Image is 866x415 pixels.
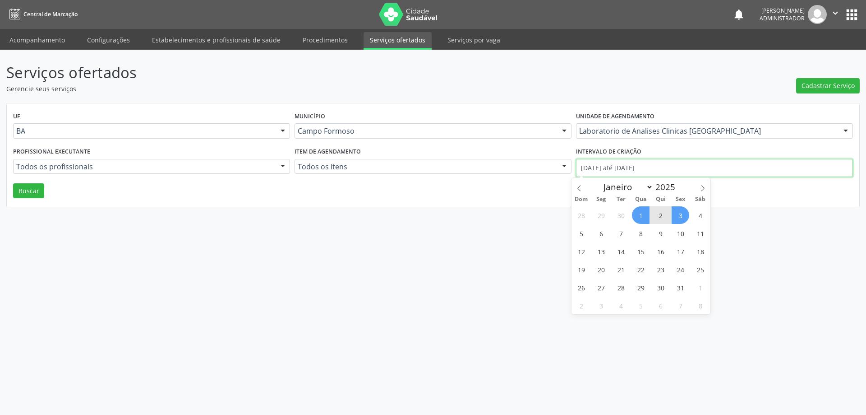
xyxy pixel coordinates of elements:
span: Qua [631,196,651,202]
button:  [827,5,844,24]
a: Procedimentos [296,32,354,48]
label: Profissional executante [13,145,90,159]
span: Administrador [760,14,805,22]
span: Outubro 14, 2025 [612,242,630,260]
span: Novembro 1, 2025 [691,279,709,296]
span: Sex [671,196,691,202]
span: Outubro 2, 2025 [652,206,669,224]
span: Ter [611,196,631,202]
span: BA [16,126,272,135]
span: Outubro 24, 2025 [672,261,689,278]
span: Sáb [691,196,710,202]
span: Outubro 7, 2025 [612,224,630,242]
span: Outubro 26, 2025 [572,279,590,296]
span: Seg [591,196,611,202]
span: Outubro 31, 2025 [672,279,689,296]
span: Outubro 8, 2025 [632,224,649,242]
span: Outubro 10, 2025 [672,224,689,242]
a: Serviços ofertados [364,32,432,50]
span: Outubro 19, 2025 [572,261,590,278]
span: Novembro 5, 2025 [632,297,649,314]
a: Configurações [81,32,136,48]
span: Outubro 23, 2025 [652,261,669,278]
span: Outubro 29, 2025 [632,279,649,296]
button: Buscar [13,183,44,199]
label: Intervalo de criação [576,145,641,159]
i:  [830,8,840,18]
label: UF [13,110,20,124]
span: Qui [651,196,671,202]
span: Outubro 11, 2025 [691,224,709,242]
button: notifications [732,8,745,21]
a: Serviços por vaga [441,32,507,48]
select: Month [599,181,653,193]
span: Novembro 3, 2025 [592,297,610,314]
span: Todos os itens [298,162,553,171]
a: Estabelecimentos e profissionais de saúde [146,32,287,48]
span: Outubro 12, 2025 [572,242,590,260]
label: Item de agendamento [295,145,361,159]
span: Outubro 27, 2025 [592,279,610,296]
span: Campo Formoso [298,126,553,135]
span: Outubro 3, 2025 [672,206,689,224]
span: Outubro 18, 2025 [691,242,709,260]
label: Unidade de agendamento [576,110,654,124]
span: Cadastrar Serviço [802,81,855,90]
span: Novembro 6, 2025 [652,297,669,314]
span: Novembro 4, 2025 [612,297,630,314]
span: Outubro 16, 2025 [652,242,669,260]
span: Novembro 7, 2025 [672,297,689,314]
span: Outubro 5, 2025 [572,224,590,242]
span: Setembro 30, 2025 [612,206,630,224]
label: Município [295,110,325,124]
span: Outubro 9, 2025 [652,224,669,242]
a: Central de Marcação [6,7,78,22]
button: apps [844,7,860,23]
a: Acompanhamento [3,32,71,48]
span: Central de Marcação [23,10,78,18]
span: Outubro 28, 2025 [612,279,630,296]
div: [PERSON_NAME] [760,7,805,14]
img: img [808,5,827,24]
span: Todos os profissionais [16,162,272,171]
span: Outubro 20, 2025 [592,261,610,278]
span: Setembro 28, 2025 [572,206,590,224]
input: Year [653,181,683,193]
span: Novembro 8, 2025 [691,297,709,314]
span: Outubro 6, 2025 [592,224,610,242]
span: Novembro 2, 2025 [572,297,590,314]
span: Outubro 13, 2025 [592,242,610,260]
span: Outubro 15, 2025 [632,242,649,260]
span: Setembro 29, 2025 [592,206,610,224]
p: Serviços ofertados [6,61,603,84]
span: Laboratorio de Analises Clinicas [GEOGRAPHIC_DATA] [579,126,834,135]
span: Outubro 1, 2025 [632,206,649,224]
span: Dom [571,196,591,202]
button: Cadastrar Serviço [796,78,860,93]
span: Outubro 4, 2025 [691,206,709,224]
span: Outubro 30, 2025 [652,279,669,296]
span: Outubro 21, 2025 [612,261,630,278]
input: Selecione um intervalo [576,159,853,177]
span: Outubro 17, 2025 [672,242,689,260]
span: Outubro 25, 2025 [691,261,709,278]
p: Gerencie seus serviços [6,84,603,93]
span: Outubro 22, 2025 [632,261,649,278]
